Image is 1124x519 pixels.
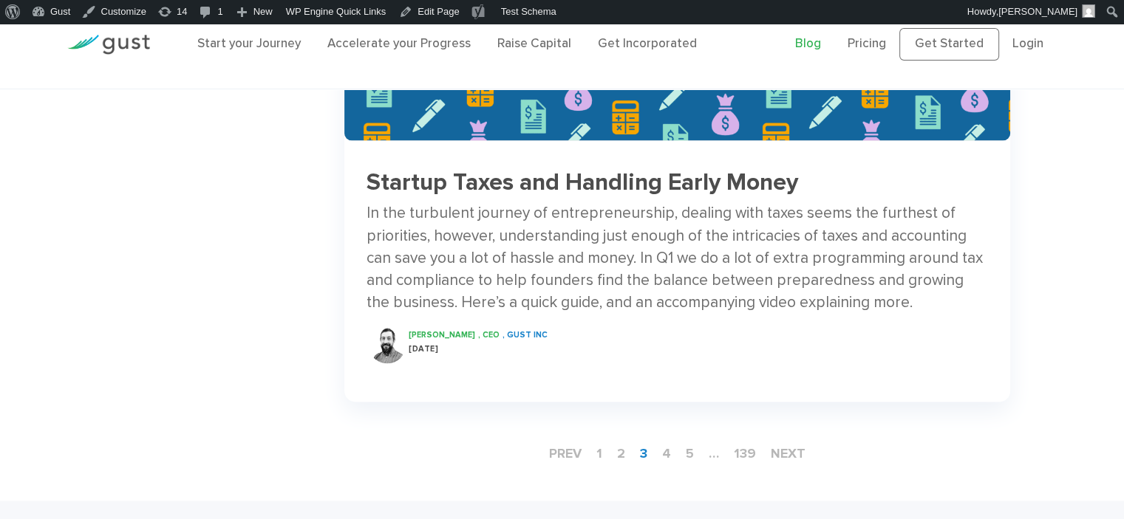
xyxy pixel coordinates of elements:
[634,440,653,467] span: 3
[998,6,1077,17] span: [PERSON_NAME]
[611,440,631,467] a: 2
[367,170,988,196] h3: Startup Taxes and Handling Early Money
[503,330,548,340] span: , Gust INC
[680,440,700,467] a: 5
[590,440,608,467] a: 1
[543,440,587,467] a: prev
[899,28,999,61] a: Get Started
[765,440,811,467] a: next
[409,344,438,354] span: [DATE]
[409,330,475,340] span: [PERSON_NAME]
[656,440,677,467] a: 4
[728,440,762,467] a: 139
[478,330,500,340] span: , CEO
[67,35,150,55] img: Gust Logo
[367,202,988,314] div: In the turbulent journey of entrepreneurship, dealing with taxes seems the furthest of priorities...
[848,36,886,51] a: Pricing
[197,36,301,51] a: Start your Journey
[1012,36,1043,51] a: Login
[369,326,406,363] img: Peter Swan
[795,36,821,51] a: Blog
[598,36,697,51] a: Get Incorporated
[327,36,471,51] a: Accelerate your Progress
[703,440,725,467] span: …
[497,36,571,51] a: Raise Capital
